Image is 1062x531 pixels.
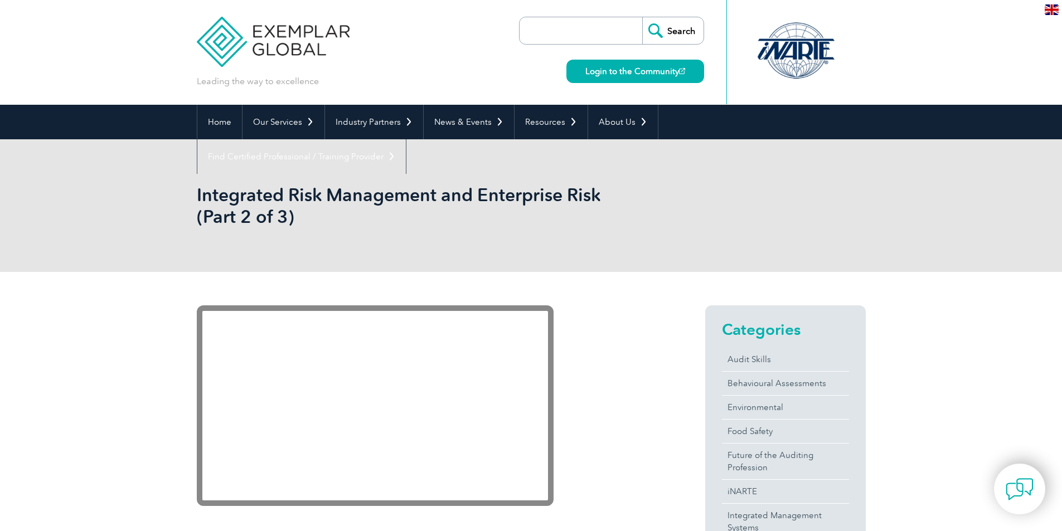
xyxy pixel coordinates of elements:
h2: Categories [722,320,849,338]
input: Search [642,17,704,44]
iframe: YouTube video player [197,305,554,506]
a: Our Services [243,105,324,139]
img: open_square.png [679,68,685,74]
a: Resources [515,105,588,139]
a: Future of the Auditing Profession [722,444,849,479]
img: en [1045,4,1059,15]
a: News & Events [424,105,514,139]
a: Login to the Community [566,60,704,83]
a: Environmental [722,396,849,419]
a: Industry Partners [325,105,423,139]
a: Audit Skills [722,348,849,371]
a: Find Certified Professional / Training Provider [197,139,406,174]
a: iNARTE [722,480,849,503]
h1: Integrated Risk Management and Enterprise Risk (Part 2 of 3) [197,184,625,227]
p: Leading the way to excellence [197,75,319,87]
a: Food Safety [722,420,849,443]
a: About Us [588,105,658,139]
a: Home [197,105,242,139]
img: contact-chat.png [1006,475,1034,503]
a: Behavioural Assessments [722,372,849,395]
